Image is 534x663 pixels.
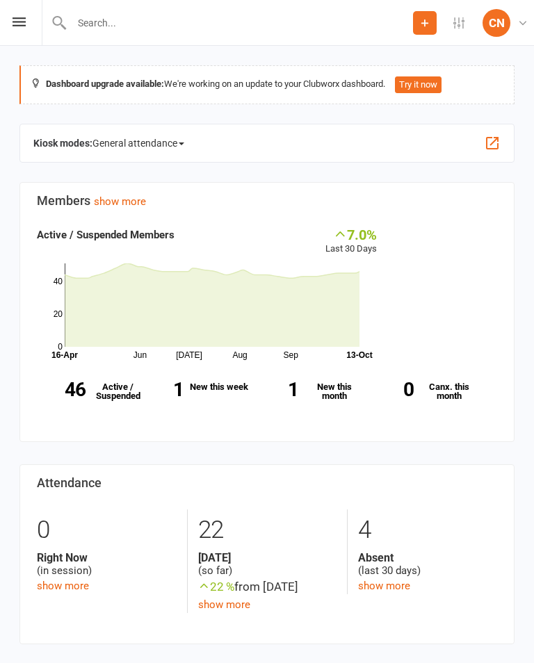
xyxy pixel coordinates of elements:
div: 22 [198,509,337,551]
strong: [DATE] [198,551,337,564]
strong: Kiosk modes: [33,138,92,149]
div: Last 30 Days [325,227,377,256]
div: (so far) [198,551,337,578]
strong: Absent [358,551,497,564]
a: show more [94,195,146,208]
strong: 1 [250,380,298,399]
a: 46Active / Suspended [30,372,145,411]
strong: 1 [135,380,184,399]
input: Search... [67,13,413,33]
div: We're working on an update to your Clubworx dashboard. [19,65,515,104]
strong: Dashboard upgrade available: [46,79,164,89]
h3: Members [37,194,497,208]
div: from [DATE] [198,578,337,596]
a: show more [198,598,250,611]
div: 0 [37,509,177,551]
a: show more [37,580,89,592]
strong: Right Now [37,551,177,564]
a: 0Canx. this month [365,372,480,411]
strong: Active / Suspended Members [37,229,175,241]
span: General attendance [92,132,184,154]
a: show more [358,580,410,592]
span: 22 % [198,580,234,594]
div: CN [483,9,510,37]
div: (in session) [37,551,177,578]
a: 1New this week [135,372,250,409]
div: 4 [358,509,497,551]
div: (last 30 days) [358,551,497,578]
div: 7.0% [325,227,377,242]
button: Try it now [395,76,442,93]
h3: Attendance [37,476,497,490]
a: 1New this month [250,372,365,411]
strong: 0 [365,380,414,399]
strong: 46 [37,380,86,399]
